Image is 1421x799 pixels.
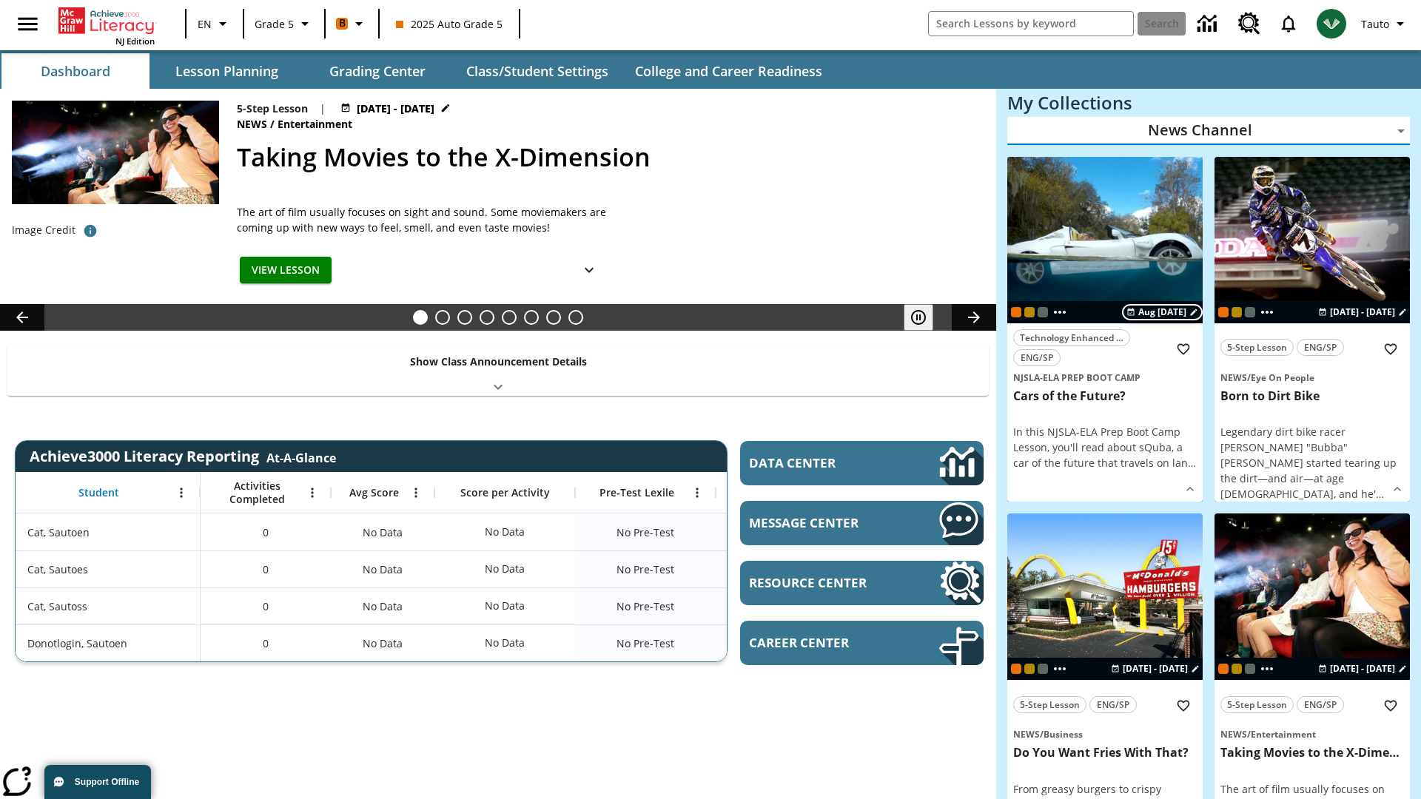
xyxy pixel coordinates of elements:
span: [DATE] - [DATE] [1123,662,1188,675]
button: Language: EN, Select a language [191,10,238,37]
button: Show more classes [1258,660,1276,678]
div: No Data, Cat, Sautoes [331,550,434,587]
span: Current Class [1218,664,1229,674]
span: Cat, Sautoen [27,525,90,540]
div: New 2025 class [1024,307,1035,317]
button: Pause [904,304,933,331]
h2: Taking Movies to the X-Dimension [237,138,978,176]
div: At-A-Glance [266,447,336,466]
div: New 2025 class [1232,307,1242,317]
img: avatar image [1317,9,1346,38]
span: 5-Step Lesson [1227,340,1287,355]
div: Legendary dirt bike racer [PERSON_NAME] "Bubba" [PERSON_NAME] started tearing up the dirt—and air... [1220,424,1404,502]
div: 0, Cat, Sautoss [201,587,331,624]
div: 0, Cat, Sautoes [201,550,331,587]
span: News [237,116,270,132]
span: No Data [355,517,410,547]
p: 5-Step Lesson [237,101,308,116]
button: Show Details [574,257,604,284]
button: Lesson carousel, Next [952,304,996,331]
button: Photo credit: Photo by The Asahi Shimbun via Getty Images [75,218,105,244]
span: n [1181,456,1188,470]
span: No Data [355,628,410,658]
span: Pre-Test Lexile [599,486,674,499]
button: Select a new avatar [1308,4,1355,43]
button: Show more classes [1051,303,1069,321]
button: View Lesson [240,257,332,284]
span: ENG/SP [1021,350,1053,365]
span: Cat, Sautoss [27,599,87,614]
span: / [1247,728,1251,741]
button: Show more classes [1051,660,1069,678]
img: Panel in front of the seats sprays water mist to the happy audience at a 4DX-equipped theater. [12,101,219,204]
span: Entertainment [1251,728,1316,741]
button: 5-Step Lesson [1013,696,1086,713]
span: [DATE] - [DATE] [1330,662,1395,675]
button: Slide 1 Taking Movies to the X-Dimension [413,310,428,325]
span: Student [78,486,119,499]
button: Slide 2 Cars of the Future? [435,310,450,325]
div: No Data, Donotlogin, Sautoen [716,624,856,661]
span: No Pre-Test, Donotlogin, Sautoen [617,636,674,651]
span: 2025 Auto Grade 5 [396,16,503,32]
span: / [1247,371,1251,384]
button: Slide 3 What's the Big Idea? [457,310,472,325]
span: Support Offline [75,777,139,787]
a: Data Center [740,441,984,485]
button: Aug 26 - Aug 26 Choose Dates [1315,306,1410,319]
button: Aug 26 - Aug 26 Choose Dates [1108,662,1203,675]
div: Show Class Announcement Details [7,345,989,396]
span: Current Class [1218,307,1229,317]
span: | [320,101,326,116]
button: Dashboard [1,53,150,89]
div: No Data, Cat, Sautoss [477,591,532,621]
span: No Pre-Test, Cat, Sautoes [617,562,674,577]
input: search field [929,12,1133,36]
button: Slide 5 Pre-release lesson [502,310,517,325]
button: Grade: Grade 5, Select a grade [249,10,320,37]
div: OL 2025 Auto Grade 6 [1038,307,1048,317]
p: Image Credit [12,223,75,237]
span: Entertainment [278,116,355,132]
span: 0 [263,636,269,651]
span: Current Class [1011,307,1021,317]
span: Topic: News/Entertainment [1220,726,1404,742]
h3: Do You Want Fries With That? [1013,745,1197,761]
button: Show Details [1179,478,1201,500]
a: Message Center [740,501,984,545]
button: ENG/SP [1297,696,1344,713]
div: OL 2025 Auto Grade 6 [1245,307,1255,317]
span: Aug [DATE] [1138,306,1186,319]
span: Score per Activity [460,486,550,499]
div: 0, Cat, Sautoen [201,513,331,550]
button: Aug 27 - Aug 27 Choose Dates [337,101,454,116]
button: Add to Favorites [1377,336,1404,363]
button: Profile/Settings [1355,10,1415,37]
span: Tauto [1361,16,1389,32]
span: News [1220,371,1247,384]
button: Show more classes [1258,303,1276,321]
span: [DATE] - [DATE] [1330,306,1395,319]
div: Home [58,4,155,47]
span: Career Center [749,634,895,651]
span: News [1013,728,1040,741]
span: 5-Step Lesson [1020,697,1080,712]
h3: Cars of the Future? [1013,388,1197,404]
div: Pause [904,304,948,331]
div: Current Class [1011,664,1021,674]
h3: Born to Dirt Bike [1220,388,1404,404]
span: / [270,117,275,131]
span: 0 [263,599,269,614]
button: Add to Favorites [1170,692,1197,719]
span: Topic: News/Business [1013,726,1197,742]
button: Support Offline [44,765,151,799]
button: ENG/SP [1089,696,1137,713]
span: Technology Enhanced Item [1020,330,1123,345]
div: OL 2025 Auto Grade 6 [1245,664,1255,674]
div: No Data, Donotlogin, Sautoen [331,624,434,661]
span: Grade 5 [255,16,294,32]
span: ENG/SP [1304,697,1337,712]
